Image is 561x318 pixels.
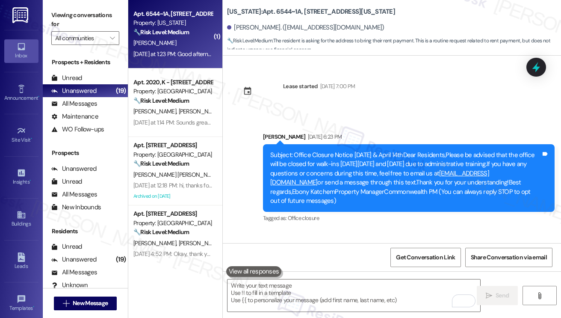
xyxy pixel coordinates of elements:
[4,124,38,147] a: Site Visit •
[227,37,272,44] strong: 🔧 Risk Level: Medium
[133,209,213,218] div: Apt. [STREET_ADDRESS]
[133,50,374,58] div: [DATE] at 1:23 PM: Good afternoon! Can you send me the address to bring out rent to? Thank you!
[396,253,455,262] span: Get Conversation Link
[227,279,480,312] textarea: To enrich screen reader interactions, please activate Accessibility in Grammarly extension settings
[110,35,115,42] i: 
[12,7,30,23] img: ResiDesk Logo
[133,119,286,126] div: [DATE] at 1:14 PM: Sounds great! Thank you [PERSON_NAME] :)
[263,132,555,144] div: [PERSON_NAME]
[4,250,38,273] a: Leads
[51,112,98,121] div: Maintenance
[288,214,319,222] span: Office closure
[133,141,213,150] div: Apt. [STREET_ADDRESS]
[43,149,128,158] div: Prospects
[133,191,213,202] div: Archived on [DATE]
[179,107,221,115] span: [PERSON_NAME]
[496,291,509,300] span: Send
[51,164,97,173] div: Unanswered
[390,248,461,267] button: Get Conversation Link
[306,132,342,141] div: [DATE] 6:23 PM
[51,242,82,251] div: Unread
[114,84,128,98] div: (19)
[51,9,119,31] label: Viewing conversations for
[227,36,561,55] span: : The resident is asking for the address to bring their rent payment. This is a routine request r...
[536,292,543,299] i: 
[63,300,69,307] i: 
[133,219,213,228] div: Property: [GEOGRAPHIC_DATA]
[43,227,128,236] div: Residents
[133,150,213,159] div: Property: [GEOGRAPHIC_DATA]
[465,248,552,267] button: Share Conversation via email
[133,87,213,96] div: Property: [GEOGRAPHIC_DATA]
[133,239,179,247] span: [PERSON_NAME]
[133,171,223,178] span: [PERSON_NAME] [PERSON_NAME]
[133,160,189,167] strong: 🔧 Risk Level: Medium
[43,58,128,67] div: Prospects + Residents
[133,39,176,47] span: [PERSON_NAME]
[33,304,34,310] span: •
[270,169,489,187] a: [EMAIL_ADDRESS][DOMAIN_NAME]
[54,297,117,310] button: New Message
[133,18,213,27] div: Property: [US_STATE]
[51,125,104,134] div: WO Follow-ups
[133,228,189,236] strong: 🔧 Risk Level: Medium
[227,23,384,32] div: [PERSON_NAME]. ([EMAIL_ADDRESS][DOMAIN_NAME])
[51,74,82,83] div: Unread
[4,166,38,189] a: Insights •
[4,292,38,315] a: Templates •
[4,208,38,231] a: Buildings
[51,281,88,290] div: Unknown
[51,190,97,199] div: All Messages
[477,286,518,305] button: Send
[179,239,221,247] span: [PERSON_NAME]
[133,78,213,87] div: Apt. 2020, K - [STREET_ADDRESS]
[30,178,31,184] span: •
[31,136,32,142] span: •
[4,39,38,62] a: Inbox
[133,250,215,258] div: [DATE] 4:52 PM: Okay, thank you!
[486,292,492,299] i: 
[51,99,97,108] div: All Messages
[55,31,106,45] input: All communities
[471,253,547,262] span: Share Conversation via email
[270,151,541,206] div: Subject: Office Closure Notice [DATE] & April 14thDear Residents,Please be advised that the offic...
[51,268,97,277] div: All Messages
[51,177,82,186] div: Unread
[227,7,395,16] b: [US_STATE]: Apt. 6544~1A, [STREET_ADDRESS][US_STATE]
[318,82,355,91] div: [DATE] 7:00 PM
[133,9,213,18] div: Apt. 6544~1A, [STREET_ADDRESS][US_STATE]
[51,86,97,95] div: Unanswered
[38,94,39,100] span: •
[133,97,189,104] strong: 🔧 Risk Level: Medium
[133,28,189,36] strong: 🔧 Risk Level: Medium
[133,107,179,115] span: [PERSON_NAME]
[263,212,555,224] div: Tagged as:
[51,203,101,212] div: New Inbounds
[283,82,318,91] div: Lease started
[114,253,128,266] div: (19)
[51,255,97,264] div: Unanswered
[73,299,108,308] span: New Message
